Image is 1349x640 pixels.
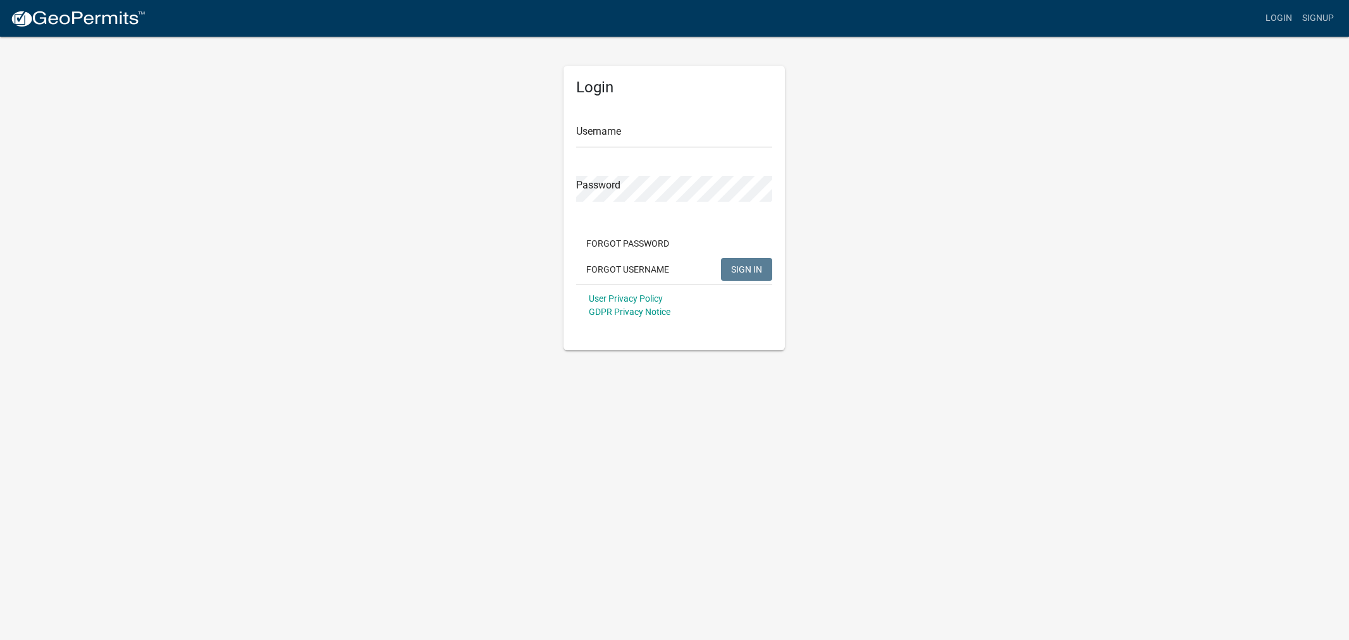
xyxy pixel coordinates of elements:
h5: Login [576,78,772,97]
a: Login [1260,6,1297,30]
button: SIGN IN [721,258,772,281]
span: SIGN IN [731,264,762,274]
button: Forgot Password [576,232,679,255]
a: Signup [1297,6,1339,30]
button: Forgot Username [576,258,679,281]
a: User Privacy Policy [589,293,663,304]
a: GDPR Privacy Notice [589,307,670,317]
